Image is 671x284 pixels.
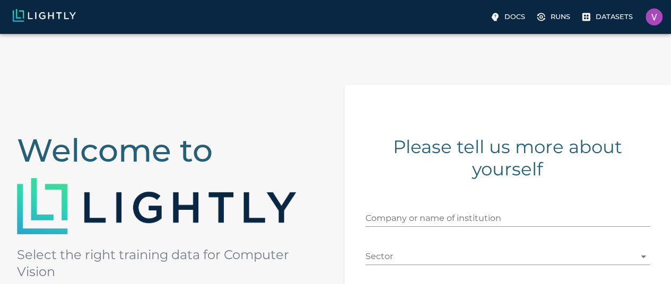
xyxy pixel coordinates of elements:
[17,178,296,234] img: Lightly
[365,136,650,180] h4: Please tell us more about yourself
[17,131,327,170] h2: Welcome to
[13,9,76,22] img: Lightly
[17,246,327,280] h5: Select the right training data for Computer Vision
[579,8,637,25] a: Please complete one of our getting started guides to active the full UI
[487,8,529,25] label: Docs
[646,8,663,25] img: Vegavid tech
[504,12,525,22] p: Docs
[596,12,633,22] p: Datasets
[551,12,570,22] p: Runs
[641,5,667,29] label: Vegavid tech
[534,8,574,25] a: Please complete one of our getting started guides to active the full UI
